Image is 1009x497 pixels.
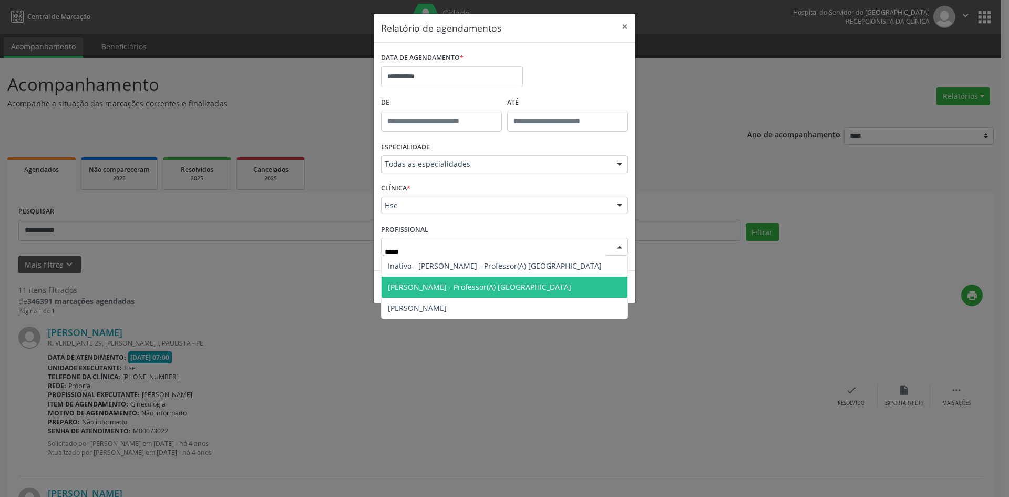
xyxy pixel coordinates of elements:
button: Close [614,14,635,39]
label: DATA DE AGENDAMENTO [381,50,464,66]
label: CLÍNICA [381,180,410,197]
h5: Relatório de agendamentos [381,21,501,35]
span: Inativo - [PERSON_NAME] - Professor(A) [GEOGRAPHIC_DATA] [388,261,602,271]
span: Hse [385,200,606,211]
label: ESPECIALIDADE [381,139,430,156]
label: PROFISSIONAL [381,221,428,238]
label: ATÉ [507,95,628,111]
span: Todas as especialidades [385,159,606,169]
label: De [381,95,502,111]
span: [PERSON_NAME] [388,303,447,313]
span: [PERSON_NAME] - Professor(A) [GEOGRAPHIC_DATA] [388,282,571,292]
